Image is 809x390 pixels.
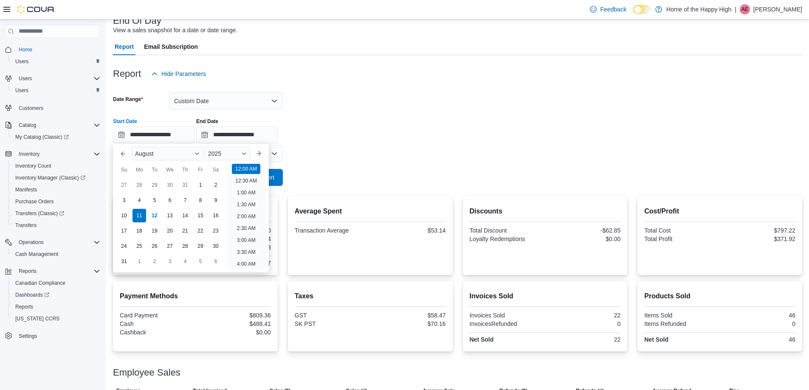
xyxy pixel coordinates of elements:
span: Purchase Orders [15,198,54,205]
span: Customers [19,105,43,112]
div: day-8 [194,194,207,207]
h2: Taxes [295,291,446,301]
div: day-26 [148,239,161,253]
a: Users [12,85,32,95]
div: day-30 [163,178,177,192]
div: Items Sold [644,312,718,319]
strong: Net Sold [644,336,668,343]
a: [US_STATE] CCRS [12,314,63,324]
button: Operations [15,237,47,247]
h2: Cost/Profit [644,206,795,216]
span: Dashboards [12,290,100,300]
span: Dashboards [15,292,49,298]
div: Total Discount [470,227,544,234]
span: Hide Parameters [161,70,206,78]
div: Card Payment [120,312,194,319]
div: Su [117,163,131,177]
div: day-2 [209,178,223,192]
div: Tu [148,163,161,177]
div: $1,297.77 [197,260,271,267]
div: Cashback [120,329,194,336]
div: day-31 [178,178,192,192]
span: Users [15,87,28,94]
div: day-15 [194,209,207,222]
span: Settings [15,331,100,341]
span: Washington CCRS [12,314,100,324]
a: Dashboards [12,290,53,300]
span: Manifests [15,186,37,193]
a: Manifests [12,185,40,195]
li: 4:00 AM [234,259,259,269]
div: day-18 [132,224,146,238]
div: day-27 [117,178,131,192]
button: Inventory Count [8,160,104,172]
a: Transfers (Classic) [12,208,68,219]
div: $809.36 [197,312,271,319]
div: $0.00 [547,236,620,242]
strong: Net Sold [470,336,494,343]
div: 46 [722,312,795,319]
span: Inventory Manager (Classic) [12,173,100,183]
button: Settings [2,330,104,342]
button: Canadian Compliance [8,277,104,289]
span: Manifests [12,185,100,195]
ul: Time [227,164,265,269]
span: Catalog [15,120,100,130]
div: day-4 [132,194,146,207]
div: day-16 [209,209,223,222]
div: day-24 [117,239,131,253]
span: My Catalog (Classic) [15,134,69,140]
span: Canadian Compliance [12,278,100,288]
div: View a sales snapshot for a date or date range. [113,26,237,35]
div: $0.00 [197,329,271,336]
div: day-21 [178,224,192,238]
div: day-7 [178,194,192,207]
a: Purchase Orders [12,196,57,207]
div: day-29 [194,239,207,253]
div: day-13 [163,209,177,222]
span: Canadian Compliance [15,280,65,286]
div: day-6 [209,255,223,268]
span: Inventory Count [15,163,51,169]
p: | [735,4,736,14]
div: day-9 [209,194,223,207]
div: $797.22 [722,227,795,234]
div: day-12 [148,209,161,222]
button: Users [15,73,35,84]
div: day-5 [194,255,207,268]
a: Cash Management [12,249,62,259]
input: Dark Mode [633,5,651,14]
span: Inventory [19,151,39,157]
span: Report [115,38,134,55]
span: Users [15,73,100,84]
button: Reports [15,266,40,276]
span: Users [15,58,28,65]
div: 22 [547,312,620,319]
div: $488.41 [197,320,271,327]
div: Items Refunded [644,320,718,327]
div: day-6 [163,194,177,207]
div: Mo [132,163,146,177]
span: Catalog [19,122,36,129]
span: Home [19,46,32,53]
h3: End Of Day [113,16,161,26]
button: Catalog [15,120,39,130]
button: Users [2,73,104,84]
div: day-28 [132,178,146,192]
h2: Discounts [470,206,621,216]
li: 1:00 AM [234,188,259,198]
a: My Catalog (Classic) [8,131,104,143]
div: day-25 [132,239,146,253]
span: Transfers (Classic) [15,210,64,217]
div: day-22 [194,224,207,238]
span: Reports [15,266,100,276]
span: Email Subscription [144,38,198,55]
h2: Payment Methods [120,291,271,301]
div: $0.00 [197,227,271,234]
div: day-4 [178,255,192,268]
div: InvoicesRefunded [470,320,544,327]
span: Home [15,44,100,55]
div: August, 2025 [116,177,223,269]
span: Transfers (Classic) [12,208,100,219]
button: Custom Date [169,93,283,109]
